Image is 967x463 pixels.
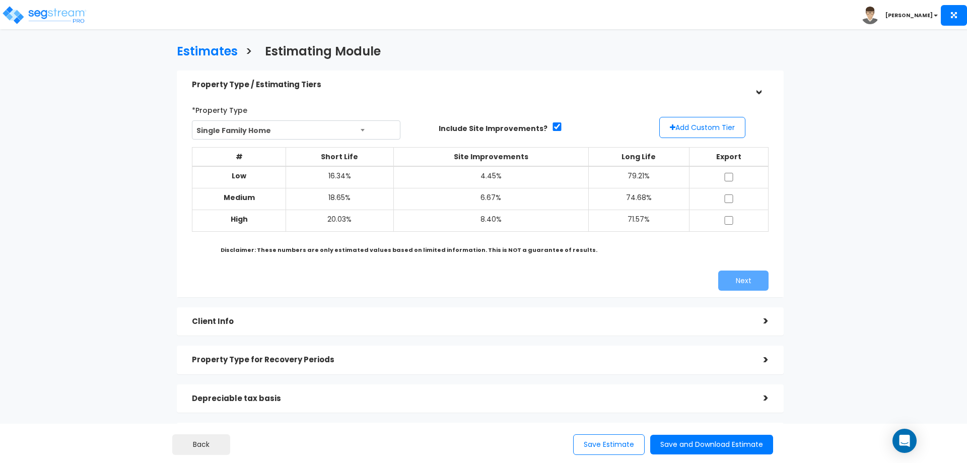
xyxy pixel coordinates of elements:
td: 6.67% [393,188,589,210]
div: > [748,352,769,368]
td: 18.65% [286,188,393,210]
h5: Property Type / Estimating Tiers [192,81,748,89]
div: > [748,390,769,406]
button: Save Estimate [573,434,645,455]
th: # [192,148,286,167]
td: 79.21% [589,166,689,188]
button: Next [718,271,769,291]
label: Include Site Improvements? [439,123,547,134]
td: 20.03% [286,210,393,232]
img: logo_pro_r.png [2,5,87,25]
th: Site Improvements [393,148,589,167]
div: > [750,75,766,95]
label: *Property Type [192,102,247,115]
div: Open Intercom Messenger [892,429,917,453]
td: 4.45% [393,166,589,188]
img: avatar.png [861,7,879,24]
h5: Depreciable tax basis [192,394,748,403]
h5: Property Type for Recovery Periods [192,356,748,364]
a: Estimates [169,35,238,65]
b: Low [232,171,246,181]
h3: Estimating Module [265,45,381,60]
h3: Estimates [177,45,238,60]
button: Save and Download Estimate [650,435,773,454]
td: 16.34% [286,166,393,188]
button: Add Custom Tier [659,117,745,138]
th: Short Life [286,148,393,167]
b: Disclaimer: These numbers are only estimated values based on limited information. This is NOT a g... [221,246,597,254]
b: Medium [224,192,255,203]
a: Estimating Module [257,35,381,65]
b: [PERSON_NAME] [885,12,933,19]
td: 71.57% [589,210,689,232]
h3: > [245,45,252,60]
td: 74.68% [589,188,689,210]
a: Back [172,434,230,455]
th: Export [689,148,768,167]
div: > [748,313,769,329]
th: Long Life [589,148,689,167]
h5: Client Info [192,317,748,326]
span: Single Family Home [192,121,400,140]
td: 8.40% [393,210,589,232]
b: High [231,214,248,224]
span: Single Family Home [192,120,400,140]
